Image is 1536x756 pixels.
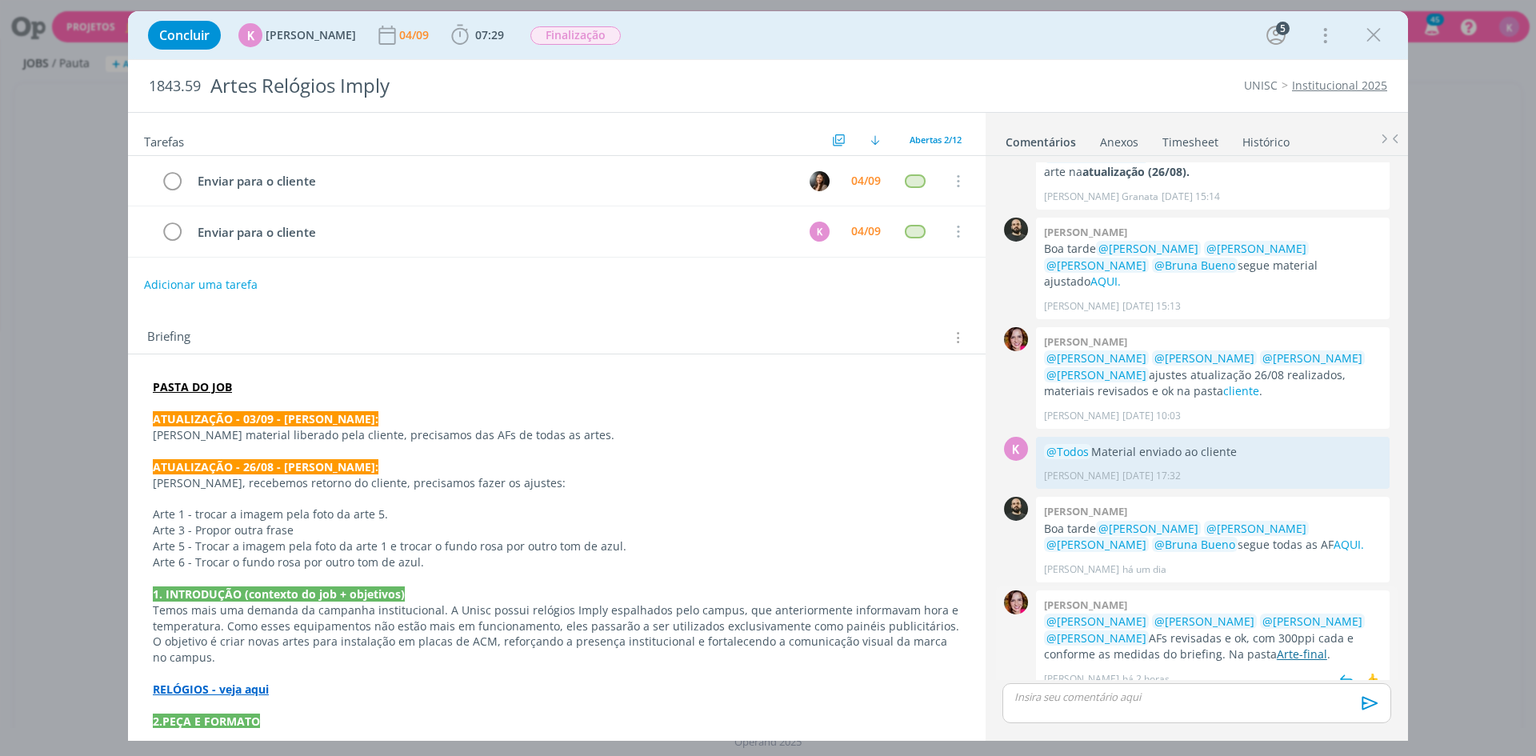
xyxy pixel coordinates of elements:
[1044,225,1127,239] b: [PERSON_NAME]
[1044,334,1127,349] b: [PERSON_NAME]
[1082,164,1190,179] strong: atualização (26/08).
[1090,274,1121,289] a: AQUI.
[1206,521,1306,536] span: @[PERSON_NAME]
[1044,409,1119,423] p: [PERSON_NAME]
[266,30,356,41] span: [PERSON_NAME]
[1206,241,1306,256] span: @[PERSON_NAME]
[1004,437,1028,461] div: K
[1262,614,1362,629] span: @[PERSON_NAME]
[530,26,622,46] button: Finalização
[1242,127,1290,150] a: Histórico
[399,30,432,41] div: 04/09
[1005,127,1077,150] a: Comentários
[1044,469,1119,483] p: [PERSON_NAME]
[1044,350,1382,399] p: ajustes atualização 26/08 realizados, materiais revisados e ok na pasta .
[1044,241,1382,290] p: Boa tarde segue material ajustado
[1044,504,1127,518] b: [PERSON_NAME]
[1044,444,1382,460] p: Material enviado ao cliente
[1044,299,1119,314] p: [PERSON_NAME]
[1122,562,1166,577] span: há um dia
[153,379,232,394] a: PASTA DO JOB
[1046,258,1146,273] span: @[PERSON_NAME]
[870,135,880,145] img: arrow-down.svg
[1223,383,1259,398] a: cliente
[1046,367,1146,382] span: @[PERSON_NAME]
[1098,241,1198,256] span: @[PERSON_NAME]
[128,11,1408,741] div: dialog
[1162,127,1219,150] a: Timesheet
[1044,521,1382,554] p: Boa tarde segue todas as AF
[153,554,961,570] p: Arte 6 - Trocar o fundo rosa por outro tom de azul.
[1004,218,1028,242] img: P
[143,270,258,299] button: Adicionar uma tarefa
[1277,646,1327,662] a: Arte-final
[153,602,961,666] p: Temos mais uma demanda da campanha institucional. A Unisc possui relógios Imply espalhados pelo c...
[190,222,794,242] div: Enviar para o cliente
[238,23,356,47] button: K[PERSON_NAME]
[1044,190,1158,204] p: [PERSON_NAME] Granata
[153,586,405,602] strong: 1. INTRODUÇÃO (contexto do job + objetivos)
[1044,672,1119,686] p: [PERSON_NAME]
[530,26,621,45] span: Finalização
[475,27,504,42] span: 07:29
[1364,670,1380,690] div: 👍
[149,78,201,95] span: 1843.59
[1154,614,1254,629] span: @[PERSON_NAME]
[153,427,961,443] p: [PERSON_NAME] material liberado pela cliente, precisamos das AFs de todas as artes.
[238,23,262,47] div: K
[153,538,961,554] p: Arte 5 - Trocar a imagem pela foto da arte 1 e trocar o fundo rosa por outro tom de azul.
[1122,299,1181,314] span: [DATE] 15:13
[153,522,961,538] p: Arte 3 - Propor outra frase
[1046,350,1146,366] span: @[PERSON_NAME]
[153,411,378,426] strong: ATUALIZAÇÃO - 03/09 - [PERSON_NAME]:
[153,459,378,474] strong: ATUALIZAÇÃO - 26/08 - [PERSON_NAME]:
[190,171,794,191] div: Enviar para o cliente
[1004,497,1028,521] img: P
[851,175,881,186] div: 04/09
[1046,148,1146,163] span: @[PERSON_NAME]
[447,22,508,48] button: 07:29
[1162,190,1220,204] span: [DATE] 15:14
[1004,590,1028,614] img: B
[810,222,830,242] div: K
[810,171,830,191] img: B
[1154,537,1235,552] span: @Bruna Bueno
[1122,469,1181,483] span: [DATE] 17:32
[153,714,260,729] strong: 2.PEÇA E FORMATO
[1154,258,1235,273] span: @Bruna Bueno
[1122,672,1170,686] span: há 2 horas
[1262,350,1362,366] span: @[PERSON_NAME]
[1044,598,1127,612] b: [PERSON_NAME]
[153,682,269,697] a: RELÓGIOS - veja aqui
[1154,350,1254,366] span: @[PERSON_NAME]
[1335,668,1359,692] img: answer.svg
[147,327,190,348] span: Briefing
[1004,327,1028,351] img: B
[1263,22,1289,48] button: 5
[1334,537,1364,552] a: AQUI.
[1046,630,1146,646] span: @[PERSON_NAME]
[1292,78,1387,93] a: Institucional 2025
[851,226,881,237] div: 04/09
[1044,614,1382,662] p: AFs revisadas e ok, com 300ppi cada e conforme as medidas do briefing. Na pasta .
[1122,409,1181,423] span: [DATE] 10:03
[148,21,221,50] button: Concluir
[1098,521,1198,536] span: @[PERSON_NAME]
[1046,537,1146,552] span: @[PERSON_NAME]
[1046,444,1089,459] span: @Todos
[1044,562,1119,577] p: [PERSON_NAME]
[1100,134,1138,150] div: Anexos
[1046,614,1146,629] span: @[PERSON_NAME]
[1276,22,1290,35] div: 5
[204,66,865,106] div: Artes Relógios Imply
[807,169,831,193] button: B
[807,219,831,243] button: K
[159,29,210,42] span: Concluir
[153,506,961,522] p: Arte 1 - trocar a imagem pela foto da arte 5.
[1044,148,1382,181] p: atentar para os ajustes que são apenas de arte na
[910,134,962,146] span: Abertas 2/12
[1244,78,1278,93] a: UNISC
[144,130,184,150] span: Tarefas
